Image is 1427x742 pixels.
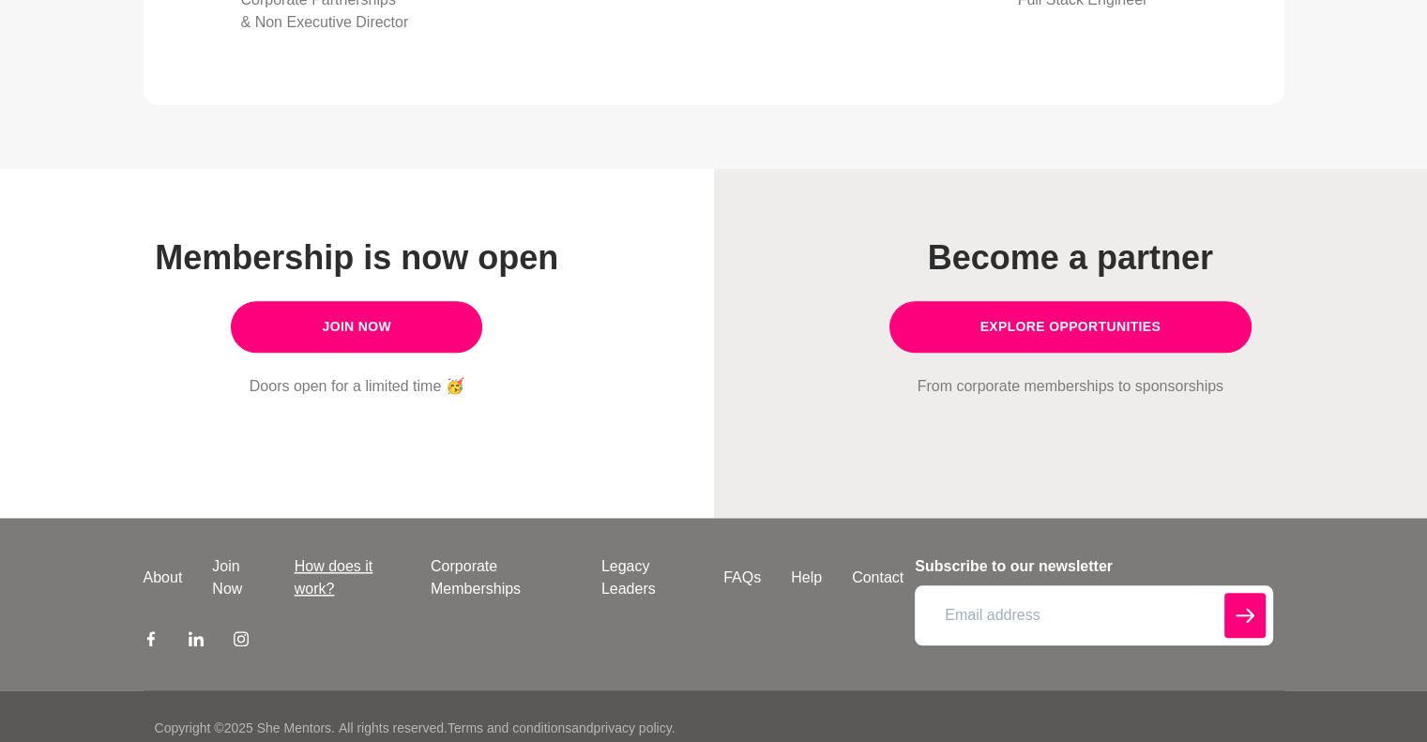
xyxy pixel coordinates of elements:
[144,630,159,653] a: Facebook
[339,719,675,738] p: All rights reserved. and .
[915,555,1272,578] h4: Subscribe to our newsletter
[155,719,335,738] p: Copyright © 2025 She Mentors .
[53,236,661,279] h1: Membership is now open
[594,720,672,735] a: privacy policy
[129,567,198,589] a: About
[234,630,249,653] a: Instagram
[889,301,1252,353] a: Explore opportunities
[708,567,776,589] a: FAQs
[448,720,571,735] a: Terms and conditions
[767,375,1375,398] p: From corporate memberships to sponsorships
[915,585,1272,645] input: Email address
[837,567,918,589] a: Contact
[416,555,586,600] a: Corporate Memberships
[231,301,482,353] a: Join Now
[767,236,1375,279] h1: Become a partner
[280,555,416,600] a: How does it work?
[189,630,204,653] a: LinkedIn
[586,555,708,600] a: Legacy Leaders
[197,555,279,600] a: Join Now
[53,375,661,398] p: Doors open for a limited time 🥳
[776,567,837,589] a: Help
